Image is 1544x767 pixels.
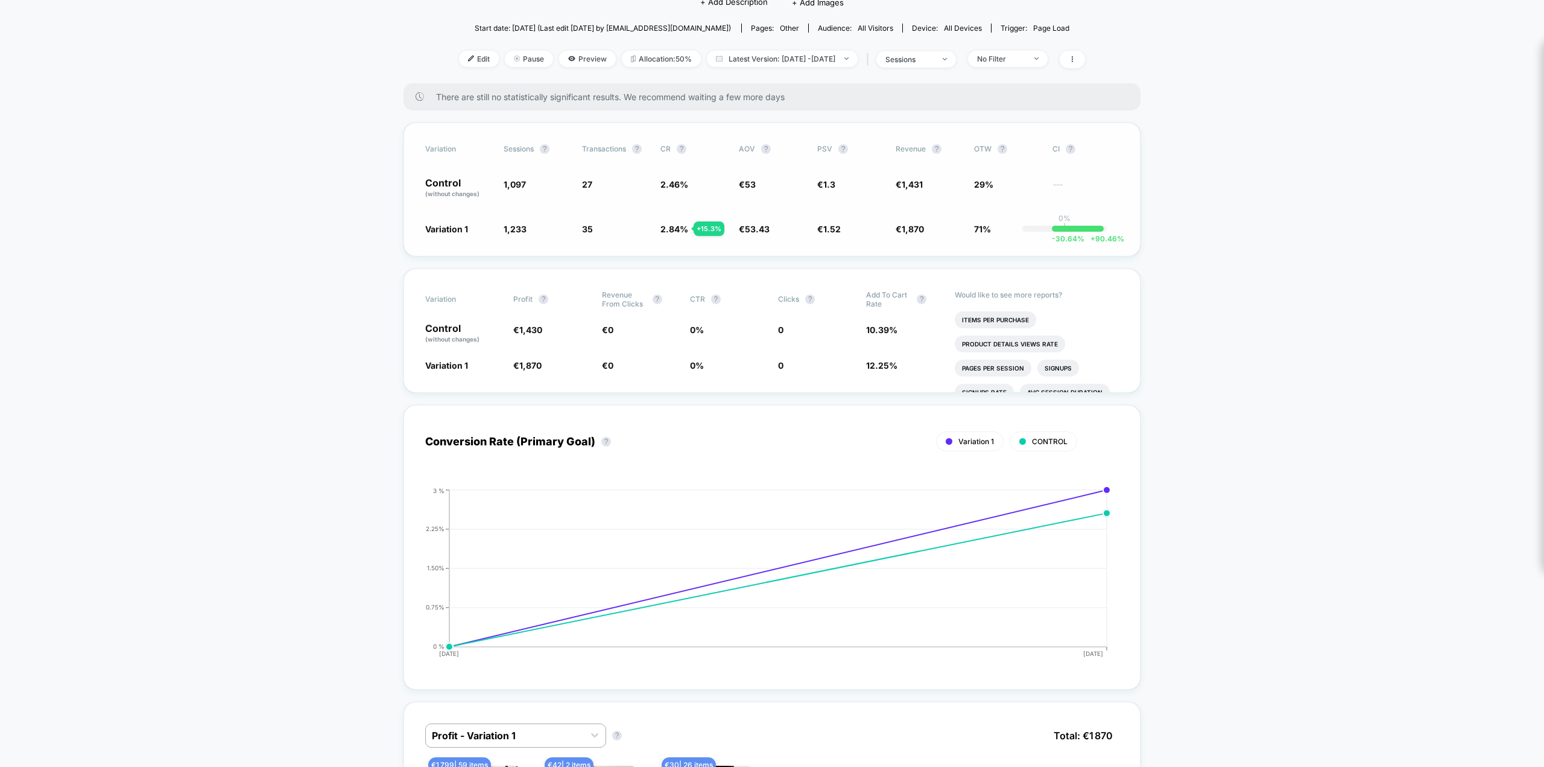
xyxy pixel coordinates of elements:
[1084,234,1124,243] span: 90.46 %
[425,190,479,197] span: (without changes)
[885,55,934,64] div: sessions
[745,179,756,189] span: 53
[413,487,1107,668] div: CONVERSION_RATE
[896,144,926,153] span: Revenue
[519,325,542,335] span: 1,430
[513,294,533,304] span: Profit
[602,290,647,308] span: Revenue From Clicks
[707,51,858,67] span: Latest Version: [DATE] - [DATE]
[459,51,499,67] span: Edit
[805,294,815,304] button: ?
[711,294,721,304] button: ?
[778,325,783,335] span: 0
[716,56,723,62] img: calendar
[1058,214,1071,223] p: 0%
[601,437,611,447] button: ?
[1033,24,1069,33] span: Page Load
[653,294,662,304] button: ?
[902,24,991,33] span: Device:
[1083,650,1103,657] tspan: [DATE]
[504,224,527,234] span: 1,233
[866,290,911,308] span: Add To Cart Rate
[690,325,704,335] span: 0 %
[1052,181,1119,199] span: ---
[425,290,492,308] span: Variation
[677,144,686,154] button: ?
[1052,144,1119,154] span: CI
[660,224,688,234] span: 2.84 %
[690,360,704,371] span: 0 %
[955,311,1036,328] li: Items Per Purchase
[612,731,622,740] button: ?
[539,294,548,304] button: ?
[690,294,705,304] span: CTR
[505,51,553,67] span: Pause
[838,144,848,154] button: ?
[694,221,724,236] div: + 15.3 %
[917,294,926,304] button: ?
[896,179,923,189] span: €
[817,179,835,189] span: €
[425,224,468,234] span: Variation 1
[425,336,479,343] span: (without changes)
[761,144,771,154] button: ?
[504,179,526,189] span: 1,097
[955,384,1014,401] li: Signups Rate
[896,224,924,234] span: €
[513,360,542,371] span: €
[1090,234,1095,243] span: +
[519,360,542,371] span: 1,870
[433,643,445,650] tspan: 0 %
[425,178,492,199] p: Control
[433,486,445,494] tspan: 3 %
[1063,223,1066,232] p: |
[955,360,1031,377] li: Pages Per Session
[778,294,799,304] span: Clicks
[622,51,701,67] span: Allocation: 50%
[974,144,1040,154] span: OTW
[425,144,492,154] span: Variation
[427,564,445,571] tspan: 1.50%
[751,24,799,33] div: Pages:
[468,56,474,62] img: edit
[602,360,613,371] span: €
[955,336,1065,352] li: Product Details Views Rate
[866,325,897,335] span: 10.39 %
[955,290,1119,299] p: Would like to see more reports?
[1066,144,1075,154] button: ?
[504,144,534,153] span: Sessions
[739,144,755,153] span: AOV
[582,179,592,189] span: 27
[817,144,832,153] span: PSV
[426,603,445,611] tspan: 0.75%
[817,224,841,234] span: €
[475,24,731,33] span: Start date: [DATE] (Last edit [DATE] by [EMAIL_ADDRESS][DOMAIN_NAME])
[425,360,468,371] span: Variation 1
[631,56,636,62] img: rebalance
[540,144,549,154] button: ?
[514,56,520,62] img: end
[739,224,770,234] span: €
[602,325,613,335] span: €
[858,24,893,33] span: All Visitors
[998,144,1007,154] button: ?
[944,24,982,33] span: all devices
[426,525,445,532] tspan: 2.25%
[660,144,671,153] span: CR
[818,24,893,33] div: Audience:
[739,179,756,189] span: €
[1032,437,1068,446] span: CONTROL
[844,57,849,60] img: end
[559,51,616,67] span: Preview
[943,58,947,60] img: end
[632,144,642,154] button: ?
[958,437,994,446] span: Variation 1
[1020,384,1110,401] li: Avg Session Duration
[1034,57,1039,60] img: end
[1037,360,1079,377] li: Signups
[1052,234,1084,243] span: -30.64 %
[864,51,876,68] span: |
[866,360,897,371] span: 12.25 %
[1001,24,1069,33] div: Trigger:
[425,323,501,344] p: Control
